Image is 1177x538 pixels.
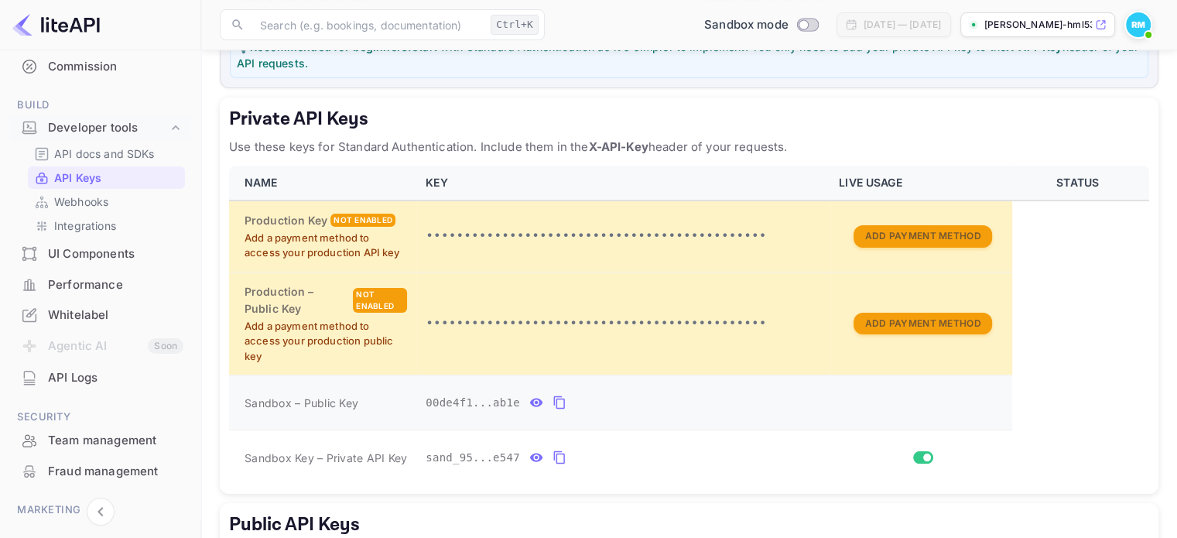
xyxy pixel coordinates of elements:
[416,166,830,200] th: KEY
[251,9,484,40] input: Search (e.g. bookings, documentation)
[12,12,100,37] img: LiteAPI logo
[9,239,191,268] a: UI Components
[984,18,1092,32] p: [PERSON_NAME]-hml53.n...
[9,457,191,487] div: Fraud management
[491,15,539,35] div: Ctrl+K
[1006,40,1062,53] strong: X-API-Key
[54,146,155,162] p: API docs and SDKs
[9,97,191,114] span: Build
[9,239,191,269] div: UI Components
[9,300,191,331] div: Whitelabel
[9,115,191,142] div: Developer tools
[1012,166,1149,200] th: STATUS
[426,395,520,411] span: 00de4f1...ab1e
[54,218,116,234] p: Integrations
[34,146,179,162] a: API docs and SDKs
[9,270,191,300] div: Performance
[245,319,407,365] p: Add a payment method to access your production public key
[28,166,185,189] div: API Keys
[9,502,191,519] span: Marketing
[9,300,191,329] a: Whitelabel
[229,512,1149,537] h5: Public API Keys
[28,214,185,237] div: Integrations
[245,395,358,411] span: Sandbox – Public Key
[245,231,407,261] p: Add a payment method to access your production API key
[48,119,168,137] div: Developer tools
[854,313,991,335] button: Add Payment Method
[330,214,395,227] div: Not enabled
[426,314,820,333] p: •••••••••••••••••••••••••••••••••••••••••••••
[353,288,407,313] div: Not enabled
[229,166,1149,485] table: private api keys table
[9,270,191,299] a: Performance
[830,166,1012,200] th: LIVE USAGE
[48,432,183,450] div: Team management
[704,16,789,34] span: Sandbox mode
[588,139,648,154] strong: X-API-Key
[28,142,185,165] div: API docs and SDKs
[229,138,1149,156] p: Use these keys for Standard Authentication. Include them in the header of your requests.
[864,18,941,32] div: [DATE] — [DATE]
[48,276,183,294] div: Performance
[237,39,1141,71] p: 💡 Start with Standard Authentication as it's simpler to implement. You only need to add your priv...
[48,307,183,324] div: Whitelabel
[34,170,179,186] a: API Keys
[28,190,185,213] div: Webhooks
[698,16,824,34] div: Switch to Production mode
[854,225,991,248] button: Add Payment Method
[54,170,101,186] p: API Keys
[48,245,183,263] div: UI Components
[245,212,327,229] h6: Production Key
[426,227,820,245] p: •••••••••••••••••••••••••••••••••••••••••••••
[9,457,191,485] a: Fraud management
[229,107,1149,132] h5: Private API Keys
[9,409,191,426] span: Security
[48,58,183,76] div: Commission
[48,369,183,387] div: API Logs
[34,218,179,234] a: Integrations
[9,426,191,456] div: Team management
[9,363,191,392] a: API Logs
[854,228,991,242] a: Add Payment Method
[54,194,108,210] p: Webhooks
[34,194,179,210] a: Webhooks
[9,52,191,81] a: Commission
[48,463,183,481] div: Fraud management
[229,166,416,200] th: NAME
[9,426,191,454] a: Team management
[426,450,520,466] span: sand_95...e547
[854,316,991,329] a: Add Payment Method
[250,40,412,53] strong: Recommended for beginners:
[1126,12,1151,37] img: Ritisha Mathur
[87,498,115,526] button: Collapse navigation
[9,52,191,82] div: Commission
[9,363,191,393] div: API Logs
[245,283,350,317] h6: Production – Public Key
[245,451,407,464] span: Sandbox Key – Private API Key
